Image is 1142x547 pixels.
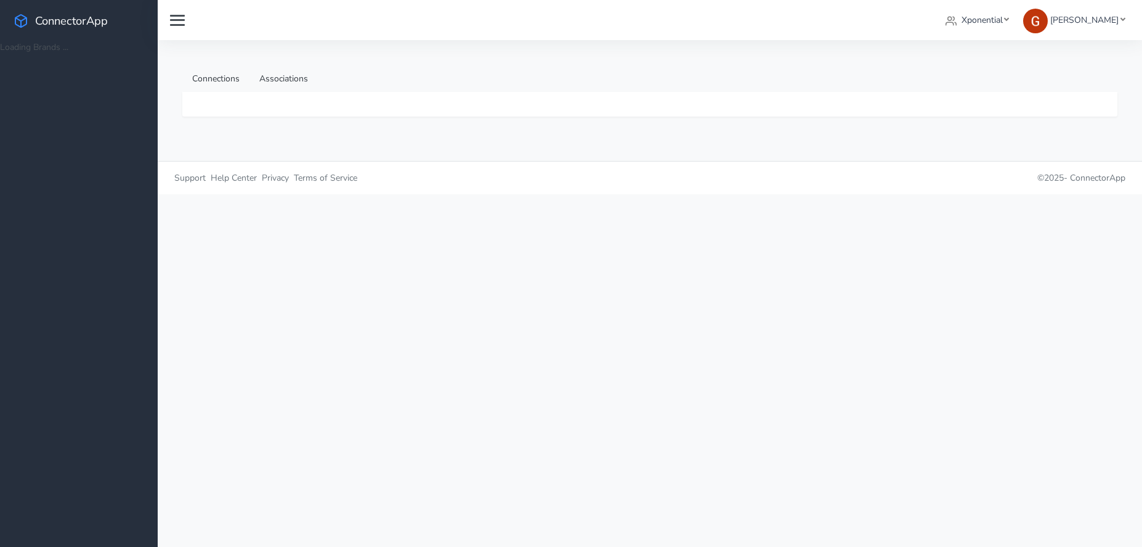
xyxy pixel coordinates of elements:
[1070,172,1125,184] span: ConnectorApp
[1018,9,1130,31] a: [PERSON_NAME]
[182,65,249,93] a: Connections
[262,172,289,184] span: Privacy
[1023,9,1048,33] img: Greg Clemmons
[35,13,108,28] span: ConnectorApp
[249,65,318,93] a: Associations
[1050,14,1119,26] span: [PERSON_NAME]
[174,172,206,184] span: Support
[211,172,257,184] span: Help Center
[962,14,1003,26] span: Xponential
[659,171,1125,184] p: © 2025 -
[941,9,1014,31] a: Xponential
[294,172,357,184] span: Terms of Service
